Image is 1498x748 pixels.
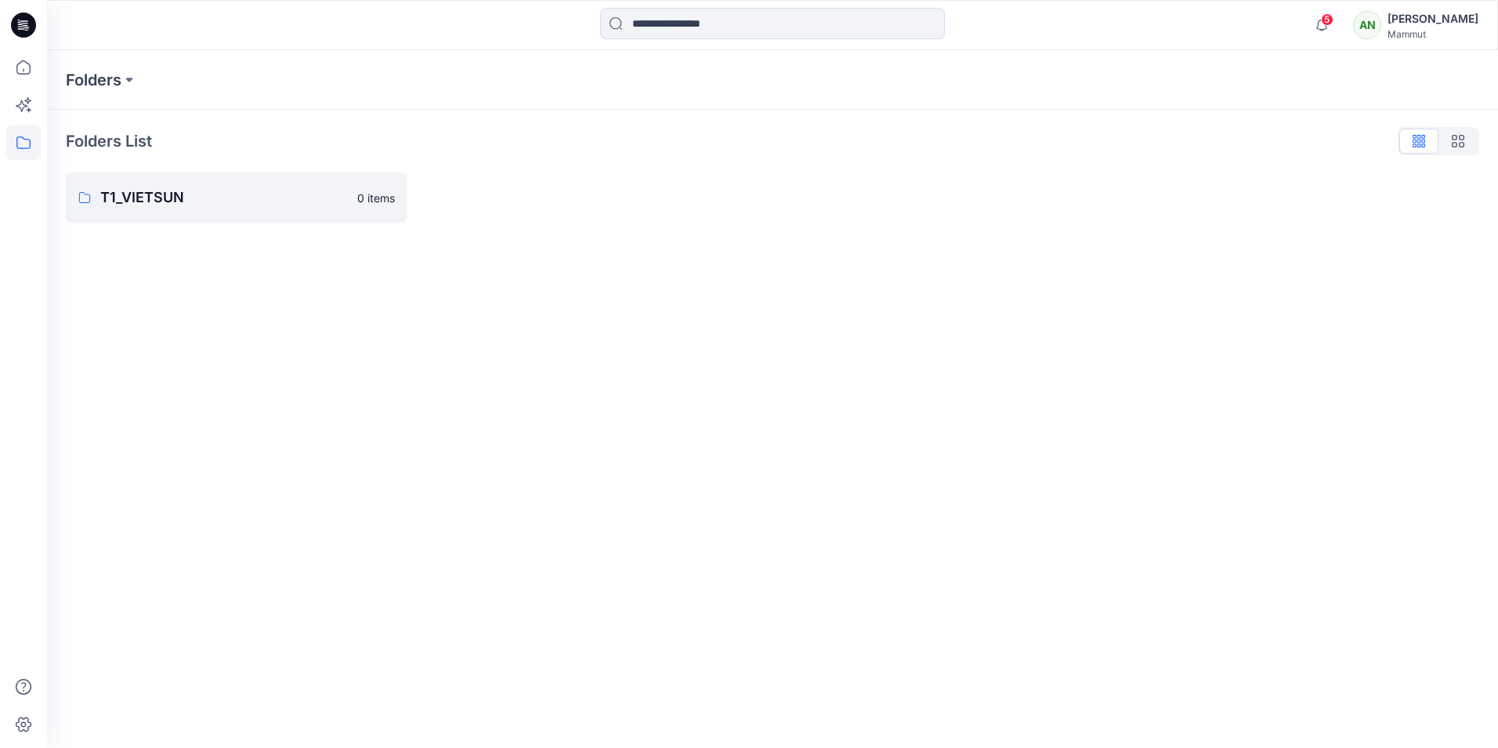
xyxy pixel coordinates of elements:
p: 0 items [357,190,395,206]
span: 5 [1321,13,1333,26]
div: AN [1353,11,1381,39]
a: T1_VIETSUN0 items [66,172,407,223]
p: Folders List [66,129,152,153]
div: [PERSON_NAME] [1388,9,1478,28]
p: T1_VIETSUN [100,187,348,209]
a: Folders [66,69,121,91]
div: Mammut [1388,28,1478,40]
